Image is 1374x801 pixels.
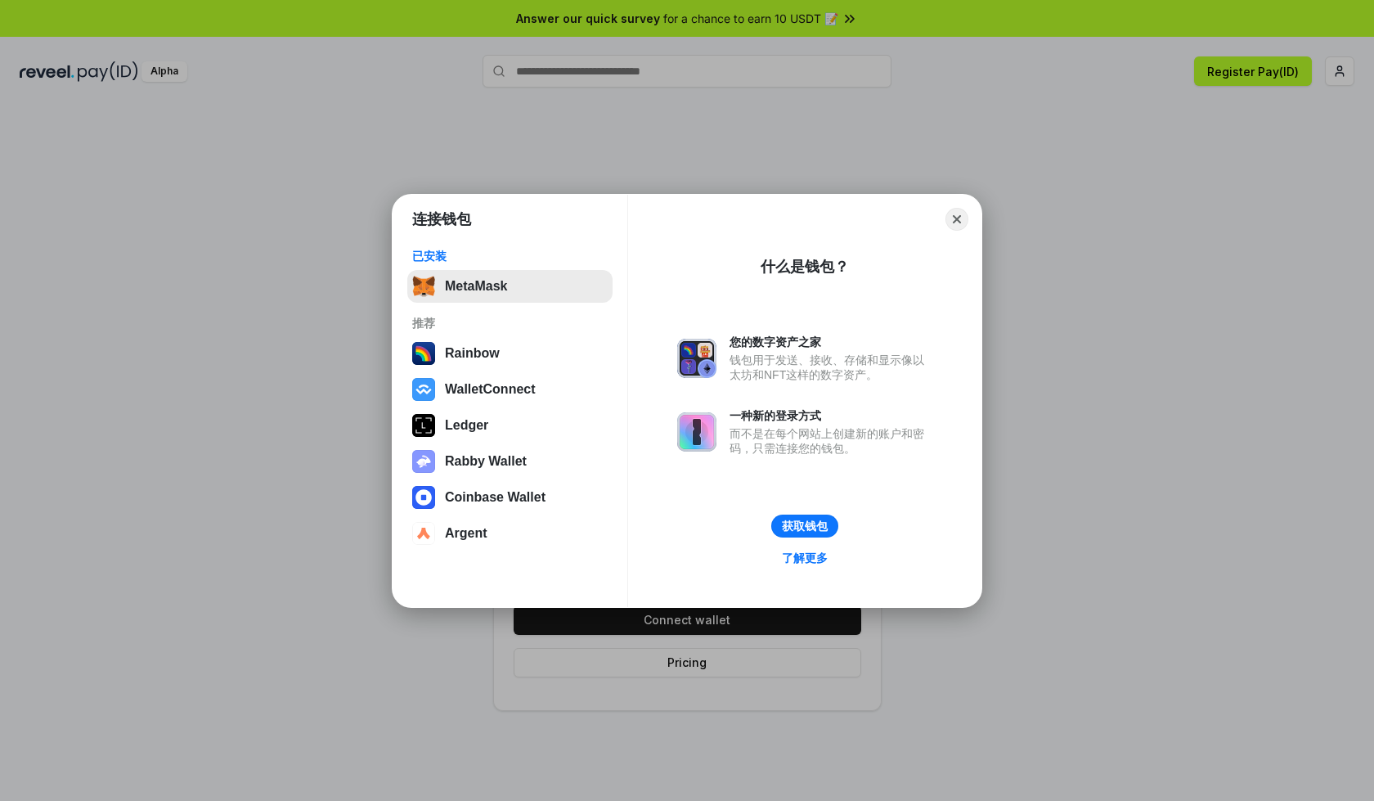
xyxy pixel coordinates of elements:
[782,519,828,533] div: 获取钱包
[445,454,527,469] div: Rabby Wallet
[445,490,546,505] div: Coinbase Wallet
[407,373,613,406] button: WalletConnect
[445,382,536,397] div: WalletConnect
[761,257,849,277] div: 什么是钱包？
[412,378,435,401] img: svg+xml,%3Csvg%20width%3D%2228%22%20height%3D%2228%22%20viewBox%3D%220%200%2028%2028%22%20fill%3D...
[782,551,828,565] div: 了解更多
[412,486,435,509] img: svg+xml,%3Csvg%20width%3D%2228%22%20height%3D%2228%22%20viewBox%3D%220%200%2028%2028%22%20fill%3D...
[677,339,716,378] img: svg+xml,%3Csvg%20xmlns%3D%22http%3A%2F%2Fwww.w3.org%2F2000%2Fsvg%22%20fill%3D%22none%22%20viewBox...
[412,522,435,545] img: svg+xml,%3Csvg%20width%3D%2228%22%20height%3D%2228%22%20viewBox%3D%220%200%2028%2028%22%20fill%3D...
[412,275,435,298] img: svg+xml,%3Csvg%20fill%3D%22none%22%20height%3D%2233%22%20viewBox%3D%220%200%2035%2033%22%20width%...
[412,414,435,437] img: svg+xml,%3Csvg%20xmlns%3D%22http%3A%2F%2Fwww.w3.org%2F2000%2Fsvg%22%20width%3D%2228%22%20height%3...
[730,426,932,456] div: 而不是在每个网站上创建新的账户和密码，只需连接您的钱包。
[730,353,932,382] div: 钱包用于发送、接收、存储和显示像以太坊和NFT这样的数字资产。
[412,450,435,473] img: svg+xml,%3Csvg%20xmlns%3D%22http%3A%2F%2Fwww.w3.org%2F2000%2Fsvg%22%20fill%3D%22none%22%20viewBox...
[677,412,716,452] img: svg+xml,%3Csvg%20xmlns%3D%22http%3A%2F%2Fwww.w3.org%2F2000%2Fsvg%22%20fill%3D%22none%22%20viewBox...
[412,209,471,229] h1: 连接钱包
[412,316,608,331] div: 推荐
[445,346,500,361] div: Rainbow
[407,517,613,550] button: Argent
[445,418,488,433] div: Ledger
[407,337,613,370] button: Rainbow
[772,547,837,569] a: 了解更多
[445,279,507,294] div: MetaMask
[407,481,613,514] button: Coinbase Wallet
[730,335,932,349] div: 您的数字资产之家
[407,445,613,478] button: Rabby Wallet
[730,408,932,423] div: 一种新的登录方式
[407,409,613,442] button: Ledger
[407,270,613,303] button: MetaMask
[412,342,435,365] img: svg+xml,%3Csvg%20width%3D%22120%22%20height%3D%22120%22%20viewBox%3D%220%200%20120%20120%22%20fil...
[945,208,968,231] button: Close
[445,526,487,541] div: Argent
[771,515,838,538] button: 获取钱包
[412,249,608,263] div: 已安装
